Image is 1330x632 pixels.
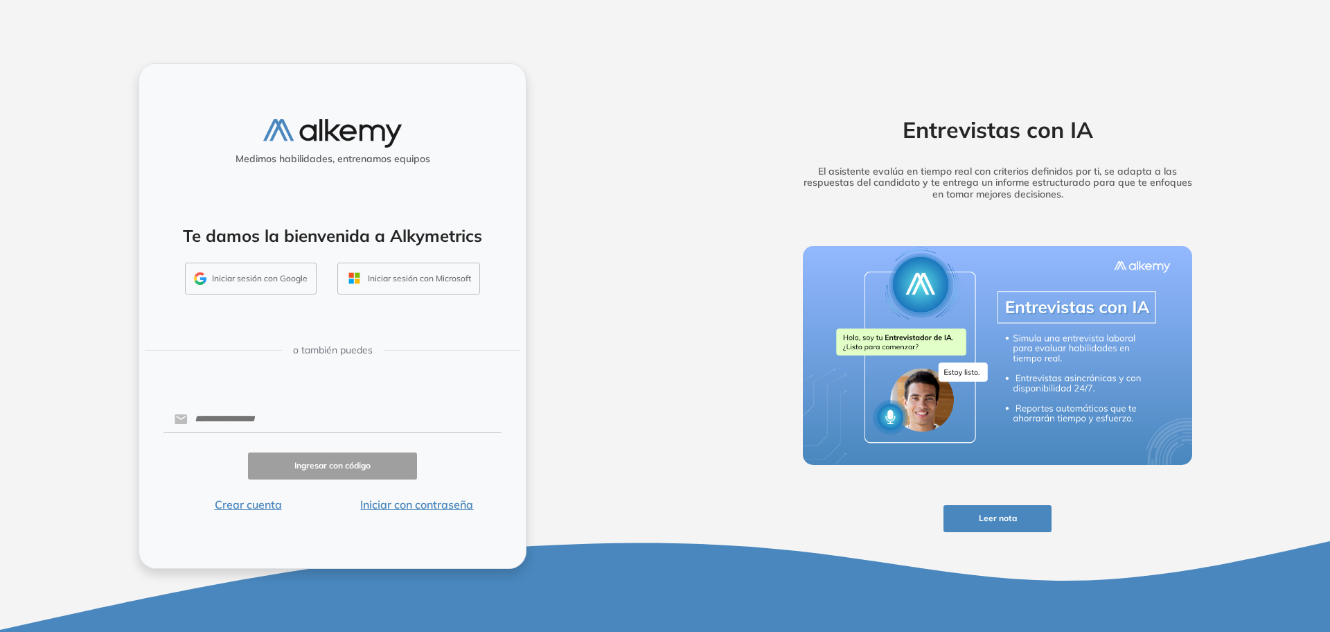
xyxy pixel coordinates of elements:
[185,263,317,295] button: Iniciar sesión con Google
[943,505,1052,532] button: Leer nota
[248,453,417,480] button: Ingresar con código
[157,226,508,246] h4: Te damos la bienvenida a Alkymetrics
[163,496,332,513] button: Crear cuenta
[781,116,1214,143] h2: Entrevistas con IA
[1081,471,1330,632] iframe: Chat Widget
[1081,471,1330,632] div: Widget de chat
[332,496,502,513] button: Iniciar con contraseña
[803,246,1192,465] img: img-more-info
[293,343,373,358] span: o también puedes
[263,119,402,148] img: logo-alkemy
[145,153,520,165] h5: Medimos habilidades, entrenamos equipos
[346,270,362,286] img: OUTLOOK_ICON
[781,166,1214,200] h5: El asistente evalúa en tiempo real con criterios definidos por ti, se adapta a las respuestas del...
[337,263,480,295] button: Iniciar sesión con Microsoft
[194,272,206,285] img: GMAIL_ICON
